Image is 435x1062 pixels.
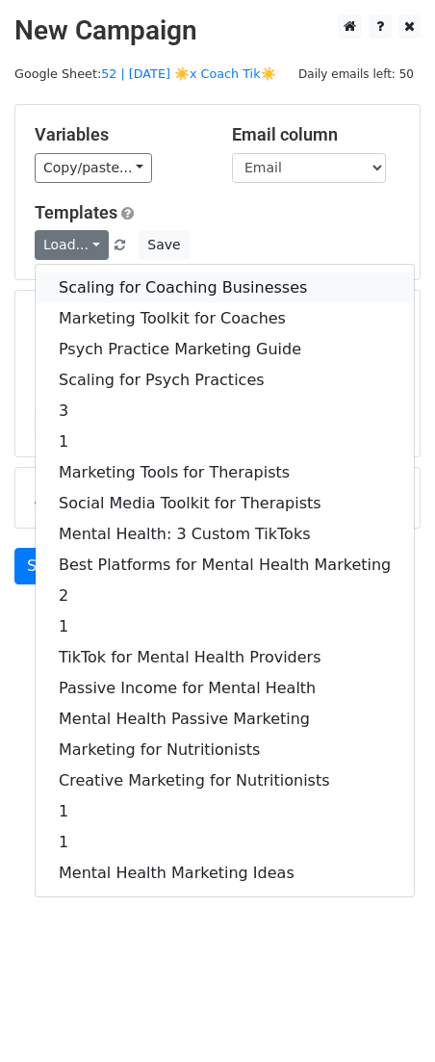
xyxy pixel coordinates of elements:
a: 1 [36,827,414,858]
a: 1 [36,611,414,642]
a: Mental Health Passive Marketing [36,704,414,735]
iframe: Chat Widget [339,970,435,1062]
button: Save [139,230,189,260]
a: Social Media Toolkit for Therapists [36,488,414,519]
a: 1 [36,427,414,457]
a: Psych Practice Marketing Guide [36,334,414,365]
a: Marketing Toolkit for Coaches [36,303,414,334]
a: 52 | [DATE] ☀️x Coach Tik☀️ [101,66,275,81]
h5: Variables [35,124,203,145]
h2: New Campaign [14,14,421,47]
a: Scaling for Psych Practices [36,365,414,396]
a: Mental Health Marketing Ideas [36,858,414,889]
a: Marketing Tools for Therapists [36,457,414,488]
a: Scaling for Coaching Businesses [36,272,414,303]
a: Creative Marketing for Nutritionists [36,765,414,796]
span: Daily emails left: 50 [292,64,421,85]
a: 1 [36,796,414,827]
a: 3 [36,396,414,427]
a: Mental Health: 3 Custom TikToks [36,519,414,550]
a: Load... [35,230,109,260]
a: 2 [36,581,414,611]
a: Daily emails left: 50 [292,66,421,81]
a: Send [14,548,78,584]
a: Passive Income for Mental Health [36,673,414,704]
small: Google Sheet: [14,66,276,81]
a: Best Platforms for Mental Health Marketing [36,550,414,581]
h5: Email column [232,124,400,145]
a: Marketing for Nutritionists [36,735,414,765]
a: Copy/paste... [35,153,152,183]
a: Templates [35,202,117,222]
a: TikTok for Mental Health Providers [36,642,414,673]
